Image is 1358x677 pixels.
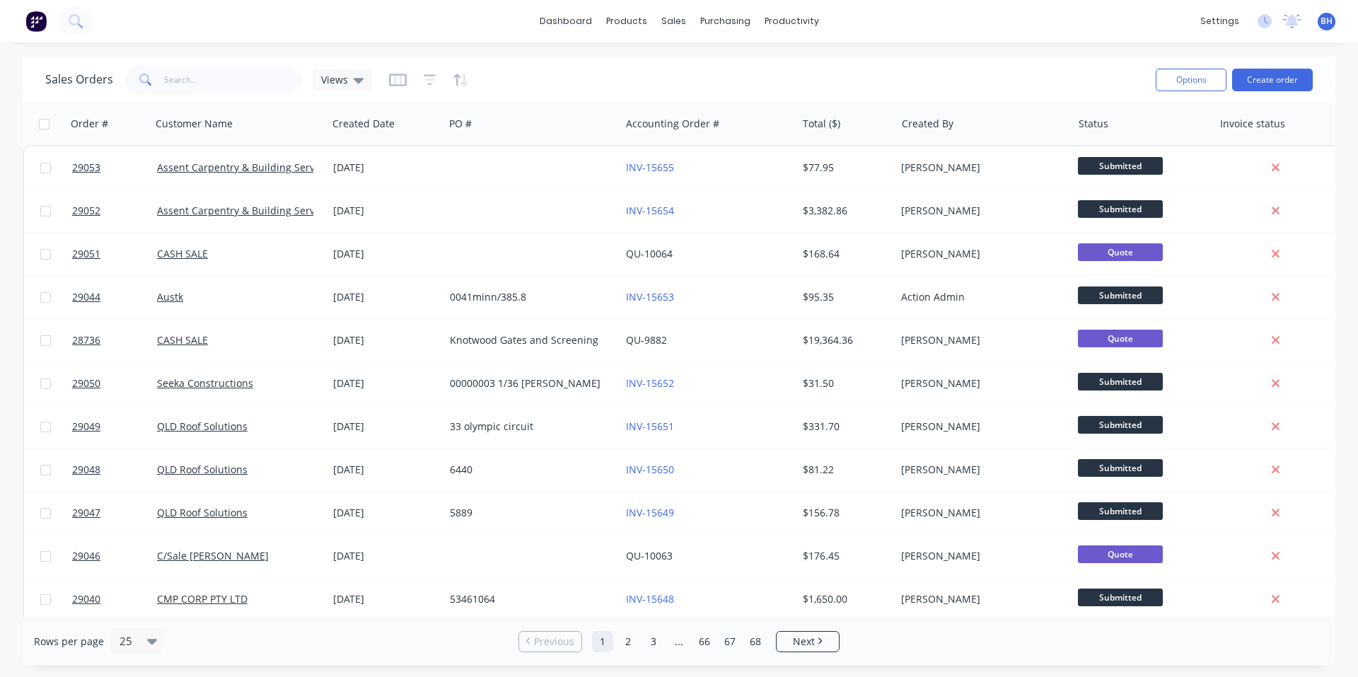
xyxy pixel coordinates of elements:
div: $1,650.00 [803,592,886,606]
a: QLD Roof Solutions [157,419,248,433]
div: 53461064 [450,592,607,606]
span: 29052 [72,204,100,218]
a: Page 68 [745,631,766,652]
a: INV-15650 [626,463,674,476]
a: Previous page [519,635,581,649]
span: 29051 [72,247,100,261]
a: 29052 [72,190,157,232]
div: PO # [449,117,472,131]
span: Submitted [1078,416,1163,434]
div: [DATE] [333,204,439,218]
span: Submitted [1078,200,1163,218]
span: BH [1321,15,1333,28]
div: purchasing [693,11,758,32]
div: Created Date [332,117,395,131]
div: Invoice status [1220,117,1285,131]
a: QLD Roof Solutions [157,463,248,476]
div: 6440 [450,463,607,477]
div: $19,364.36 [803,333,886,347]
a: 29051 [72,233,157,275]
span: Submitted [1078,373,1163,390]
div: Accounting Order # [626,117,719,131]
div: [PERSON_NAME] [901,247,1058,261]
a: 29049 [72,405,157,448]
a: 28736 [72,319,157,361]
a: dashboard [533,11,599,32]
button: Create order [1232,69,1313,91]
div: [DATE] [333,161,439,175]
div: [DATE] [333,333,439,347]
span: Quote [1078,330,1163,347]
div: $168.64 [803,247,886,261]
div: [DATE] [333,549,439,563]
div: [PERSON_NAME] [901,333,1058,347]
a: INV-15655 [626,161,674,174]
div: [PERSON_NAME] [901,161,1058,175]
a: INV-15649 [626,506,674,519]
div: 5889 [450,506,607,520]
div: [PERSON_NAME] [901,506,1058,520]
a: Assent Carpentry & Building Services (Camdun) [157,204,382,217]
div: $77.95 [803,161,886,175]
a: C/Sale [PERSON_NAME] [157,549,269,562]
span: Quote [1078,545,1163,563]
button: Options [1156,69,1226,91]
a: Assent Carpentry & Building Services (Camdun) [157,161,382,174]
a: QLD Roof Solutions [157,506,248,519]
div: [DATE] [333,419,439,434]
a: INV-15652 [626,376,674,390]
a: 29053 [72,146,157,189]
a: 29047 [72,492,157,534]
div: $176.45 [803,549,886,563]
div: [PERSON_NAME] [901,463,1058,477]
a: Seeka Constructions [157,376,253,390]
div: 33 olympic circuit [450,419,607,434]
div: 00000003 1/36 [PERSON_NAME] [450,376,607,390]
a: Jump forward [668,631,690,652]
div: $31.50 [803,376,886,390]
a: QU-10064 [626,247,673,260]
div: [PERSON_NAME] [901,419,1058,434]
div: [PERSON_NAME] [901,549,1058,563]
span: Submitted [1078,502,1163,520]
div: [DATE] [333,376,439,390]
div: $331.70 [803,419,886,434]
a: Next page [777,635,839,649]
div: [DATE] [333,506,439,520]
a: Page 67 [719,631,741,652]
a: 29044 [72,276,157,318]
div: [PERSON_NAME] [901,376,1058,390]
span: Submitted [1078,157,1163,175]
span: Views [321,72,348,87]
a: Page 66 [694,631,715,652]
div: $81.22 [803,463,886,477]
a: QU-9882 [626,333,667,347]
img: Factory [25,11,47,32]
a: Page 3 [643,631,664,652]
div: Order # [71,117,108,131]
span: Next [793,635,815,649]
span: Rows per page [34,635,104,649]
div: Total ($) [803,117,840,131]
div: Created By [902,117,953,131]
span: 29044 [72,290,100,304]
div: [DATE] [333,592,439,606]
div: [DATE] [333,290,439,304]
div: sales [654,11,693,32]
div: $156.78 [803,506,886,520]
div: [DATE] [333,463,439,477]
a: Page 1 is your current page [592,631,613,652]
span: 29046 [72,549,100,563]
a: Austk [157,290,183,303]
div: Knotwood Gates and Screening [450,333,607,347]
div: products [599,11,654,32]
span: Previous [534,635,574,649]
a: INV-15651 [626,419,674,433]
span: Submitted [1078,459,1163,477]
span: Quote [1078,243,1163,261]
span: Submitted [1078,589,1163,606]
div: $3,382.86 [803,204,886,218]
input: Search... [164,66,302,94]
a: CASH SALE [157,333,208,347]
div: Action Admin [901,290,1058,304]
